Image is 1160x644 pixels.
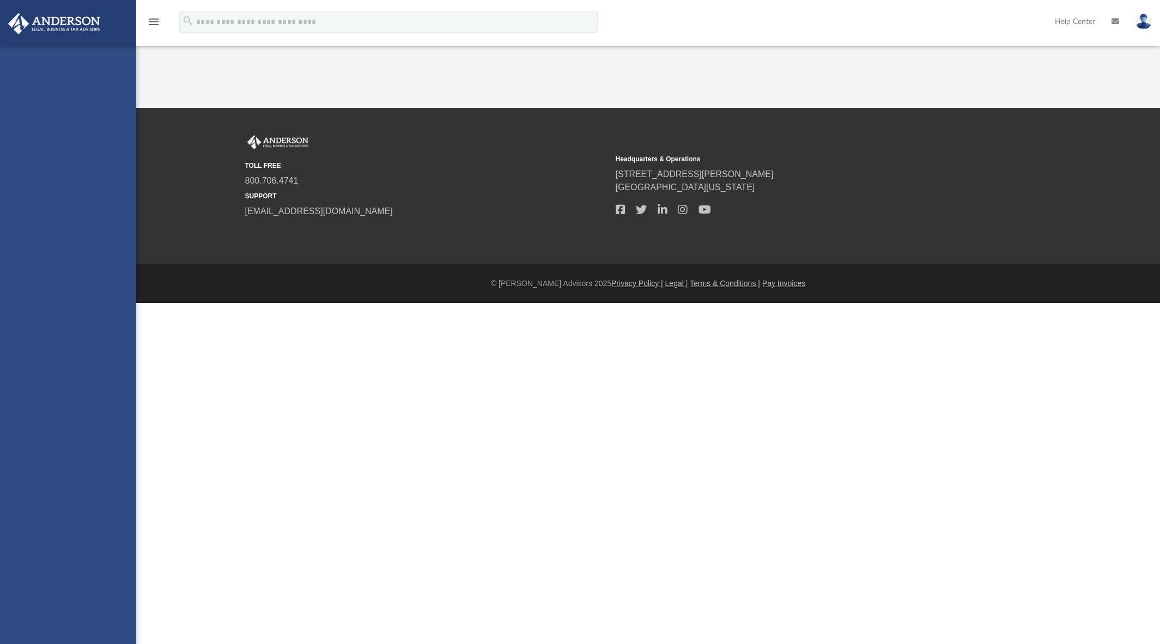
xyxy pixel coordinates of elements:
[5,13,104,34] img: Anderson Advisors Platinum Portal
[245,176,299,185] a: 800.706.4741
[616,183,755,192] a: [GEOGRAPHIC_DATA][US_STATE]
[245,206,393,216] a: [EMAIL_ADDRESS][DOMAIN_NAME]
[616,154,979,164] small: Headquarters & Operations
[182,15,194,27] i: search
[611,279,663,288] a: Privacy Policy |
[690,279,760,288] a: Terms & Conditions |
[616,169,774,179] a: [STREET_ADDRESS][PERSON_NAME]
[245,135,311,149] img: Anderson Advisors Platinum Portal
[147,15,160,28] i: menu
[762,279,805,288] a: Pay Invoices
[665,279,688,288] a: Legal |
[245,161,608,171] small: TOLL FREE
[136,278,1160,289] div: © [PERSON_NAME] Advisors 2025
[147,21,160,28] a: menu
[245,191,608,201] small: SUPPORT
[1135,14,1152,29] img: User Pic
